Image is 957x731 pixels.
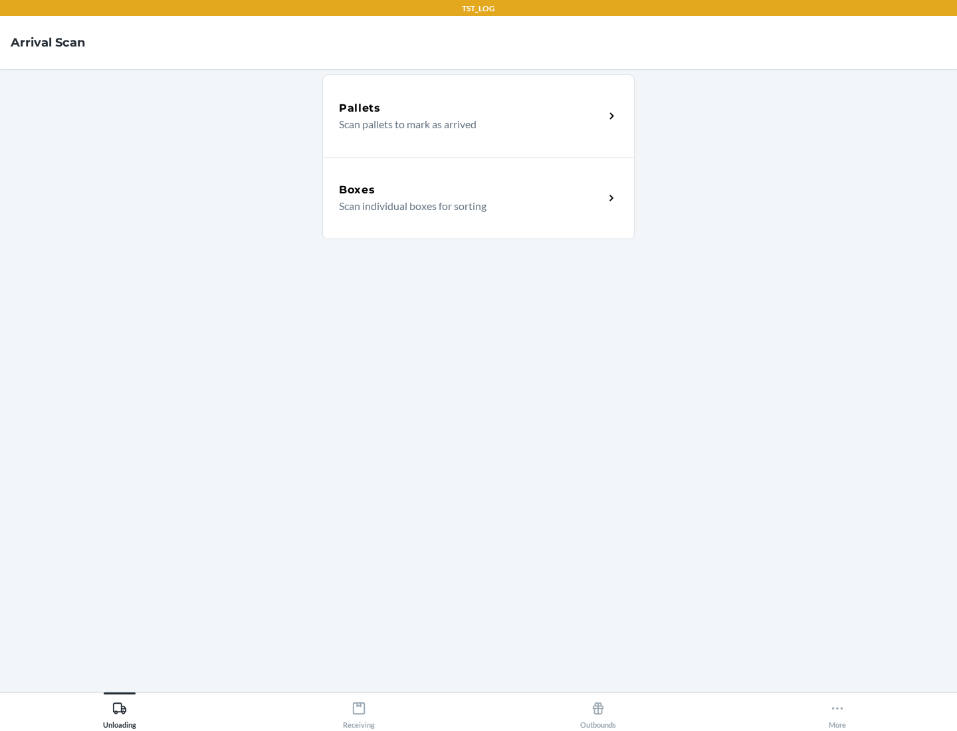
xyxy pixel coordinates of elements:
p: TST_LOG [462,3,495,15]
h5: Boxes [339,182,375,198]
button: Receiving [239,692,478,729]
div: Outbounds [580,696,616,729]
button: Outbounds [478,692,718,729]
a: PalletsScan pallets to mark as arrived [322,74,635,157]
p: Scan pallets to mark as arrived [339,116,593,132]
div: More [829,696,846,729]
a: BoxesScan individual boxes for sorting [322,157,635,239]
h5: Pallets [339,100,381,116]
div: Receiving [343,696,375,729]
p: Scan individual boxes for sorting [339,198,593,214]
div: Unloading [103,696,136,729]
button: More [718,692,957,729]
h4: Arrival Scan [11,34,85,51]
